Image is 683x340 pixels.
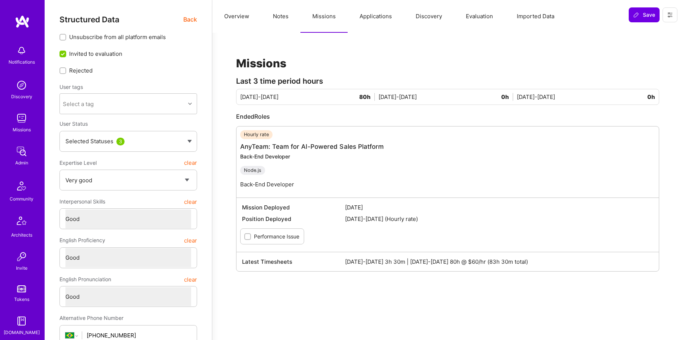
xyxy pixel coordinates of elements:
img: logo [15,15,30,28]
i: icon Chevron [188,102,192,106]
img: guide book [14,314,29,328]
span: Unsubscribe from all platform emails [69,33,166,41]
span: Position Deployed [242,215,345,223]
div: Community [10,195,33,203]
span: Alternative Phone Number [59,315,123,321]
span: [DATE] [345,203,654,211]
a: AnyTeam: Team for AI-Powered Sales Platform [240,143,384,150]
span: Structured Data [59,15,119,24]
label: User tags [59,83,83,90]
span: [DATE]-[DATE] 3h 30m | [DATE]-[DATE] 80h @ $60/hr (83h 30m total) [345,258,654,266]
div: Invite [16,264,28,272]
div: [DATE]-[DATE] [240,93,378,101]
span: Selected Statuses [65,138,113,145]
div: Last 3 time period hours [236,77,659,85]
span: Mission Deployed [242,203,345,211]
button: clear [184,156,197,170]
span: Back [183,15,197,24]
span: Save [633,11,655,19]
button: clear [184,195,197,208]
button: clear [184,273,197,286]
div: 3 [116,138,125,145]
span: Interpersonal Skills [59,195,105,208]
div: [DATE]-[DATE] [378,93,517,101]
img: discovery [14,78,29,93]
div: Notifications [9,58,35,66]
img: tokens [17,285,26,292]
img: Invite [14,249,29,264]
div: Admin [15,159,28,167]
span: English Proficiency [59,234,105,247]
label: Performance Issue [254,232,299,240]
img: admin teamwork [14,144,29,159]
p: Back-End Developer [240,180,384,188]
div: [DOMAIN_NAME] [4,328,40,336]
span: [DATE]-[DATE] (Hourly rate) [345,215,654,223]
img: bell [14,43,29,58]
div: Missions [13,126,31,134]
span: Rejected [69,67,93,74]
div: Back-End Developer [240,153,384,160]
span: 0h [501,93,513,101]
span: 80h [359,93,375,101]
div: Node.js [240,166,265,175]
button: clear [184,234,197,247]
span: Latest Timesheets [242,258,345,266]
img: Architects [13,213,30,231]
img: teamwork [14,111,29,126]
div: Select a tag [63,100,94,108]
div: Tokens [14,295,29,303]
span: 0h [647,93,655,101]
span: English Pronunciation [59,273,111,286]
div: Architects [11,231,32,239]
div: Discovery [11,93,32,100]
img: Community [13,177,30,195]
div: [DATE]-[DATE] [517,93,655,101]
span: Invited to evaluation [69,50,122,58]
div: Hourly rate [240,130,273,139]
img: caret [187,140,192,143]
button: Save [629,7,660,22]
span: Expertise Level [59,156,97,170]
h1: Missions [236,57,659,70]
span: User Status [59,121,88,127]
div: Ended Roles [236,112,659,121]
